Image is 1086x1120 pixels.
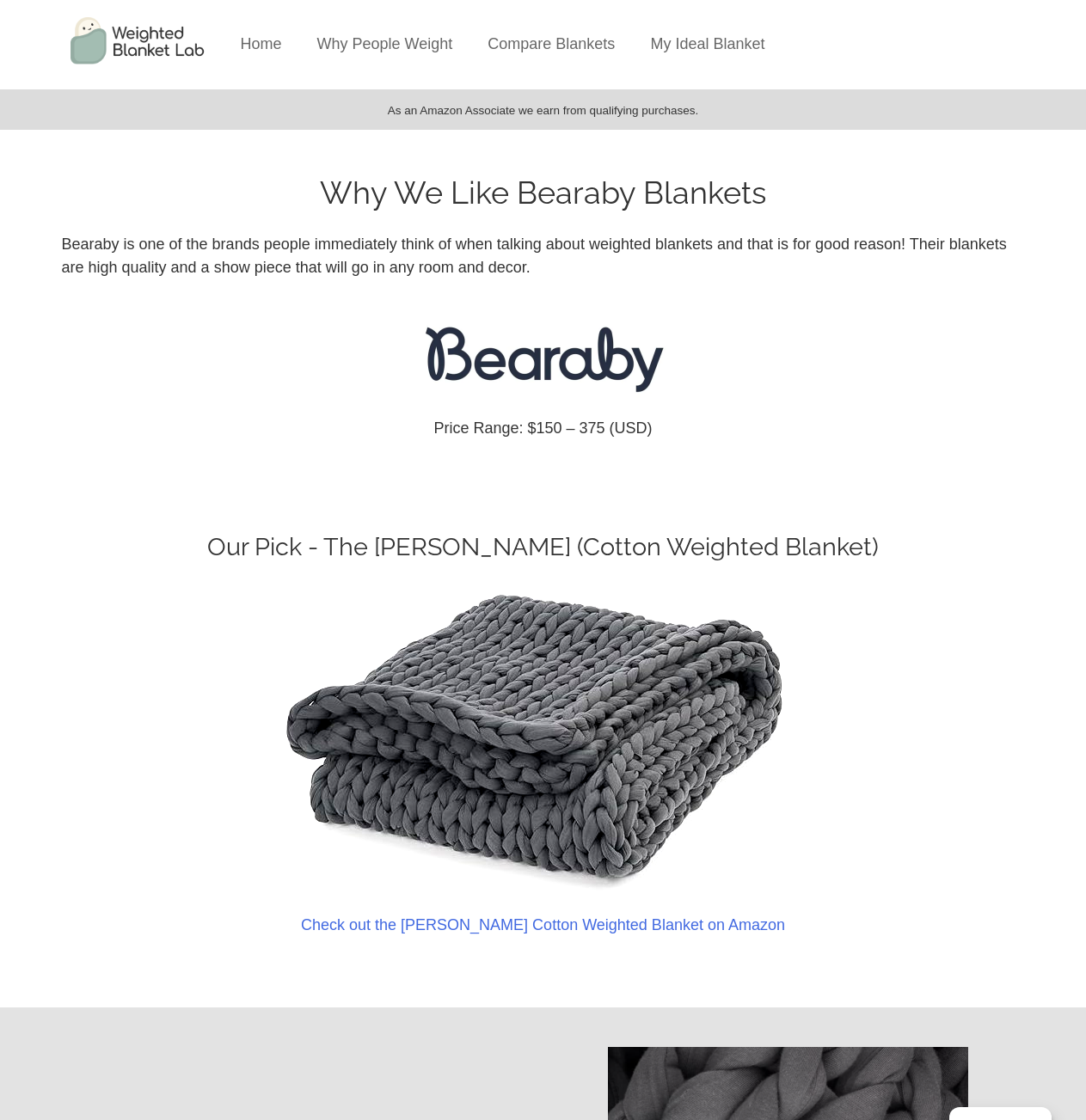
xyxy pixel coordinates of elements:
[62,233,1025,279] p: Bearaby is one of the brands people immediately think of when talking about weighted blankets and...
[62,169,1025,216] h1: Why We Like Bearaby Blankets
[241,35,282,52] a: Home
[62,417,1025,440] p: Price Range: $150 – 375 (USD)
[62,535,1025,560] h2: Our Pick - The [PERSON_NAME] (Cotton Weighted Blanket)
[252,576,834,897] img: bearaby-napper-cotton-weighted-blanket
[650,35,764,52] a: My Ideal Blanket
[388,104,699,117] span: As an Amazon Associate we earn from qualifying purchases.
[414,312,672,400] img: bearaby logo
[301,916,785,933] a: Check out the [PERSON_NAME] Cotton Weighted Blanket on Amazon
[317,35,453,52] a: Why People Weight
[488,35,615,52] a: Compare Blankets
